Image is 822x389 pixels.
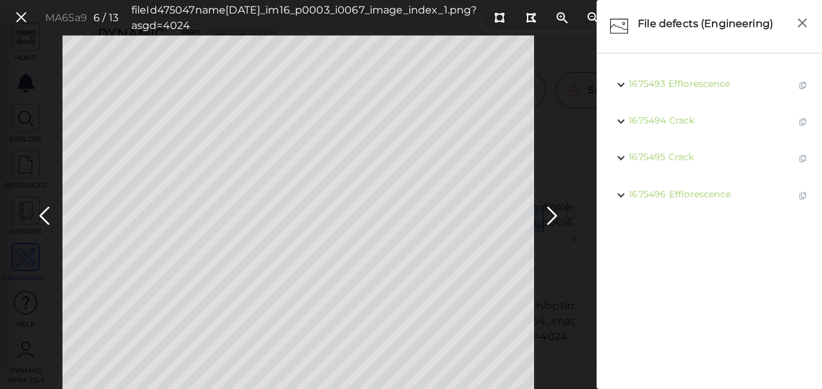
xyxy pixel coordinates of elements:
div: 1675493 Efflorescence [604,66,816,103]
span: Efflorescence [669,188,731,200]
div: 1675495 Crack [604,140,816,176]
span: Crack [668,151,694,163]
span: Efflorescence [668,78,730,90]
iframe: Chat [767,331,812,379]
div: MA65a9 [45,10,87,26]
div: 6 / 13 [93,10,119,26]
span: 1675496 [629,188,666,200]
div: 1675496 Efflorescence [604,176,816,213]
div: 1675494 Crack [604,103,816,140]
span: 1675495 [629,151,665,163]
span: 1675494 [629,115,666,126]
span: Crack [669,115,694,126]
div: fileId 475047 name [DATE]_im16_p0003_i0067_image_index_1.png?asgd=4024 [131,3,477,33]
div: File defects (Engineering) [635,13,790,40]
span: 1675493 [629,78,665,90]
